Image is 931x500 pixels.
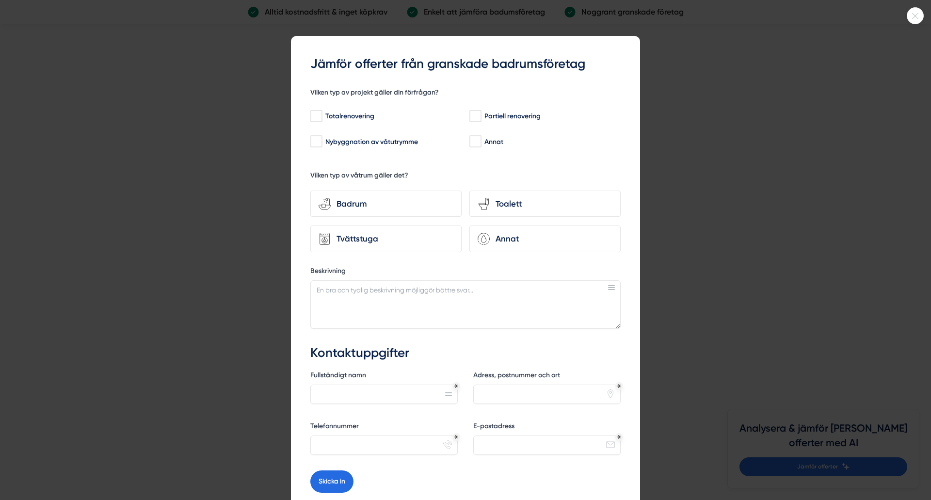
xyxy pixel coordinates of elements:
input: Partiell renovering [469,112,481,121]
input: Annat [469,137,481,146]
label: E-postadress [473,421,621,434]
label: Beskrivning [310,266,621,278]
label: Adress, postnummer och ort [473,371,621,383]
div: Obligatoriskt [617,384,621,388]
h3: Jämför offerter från granskade badrumsföretag [310,55,621,73]
input: Nybyggnation av våtutrymme [310,137,321,146]
h5: Vilken typ av våtrum gäller det? [310,171,408,183]
input: Totalrenovering [310,112,321,121]
label: Fullständigt namn [310,371,458,383]
h5: Vilken typ av projekt gäller din förfrågan? [310,88,439,100]
label: Telefonnummer [310,421,458,434]
button: Skicka in [310,470,353,493]
div: Obligatoriskt [454,384,458,388]
div: Obligatoriskt [617,435,621,439]
div: Obligatoriskt [454,435,458,439]
h3: Kontaktuppgifter [310,344,621,362]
